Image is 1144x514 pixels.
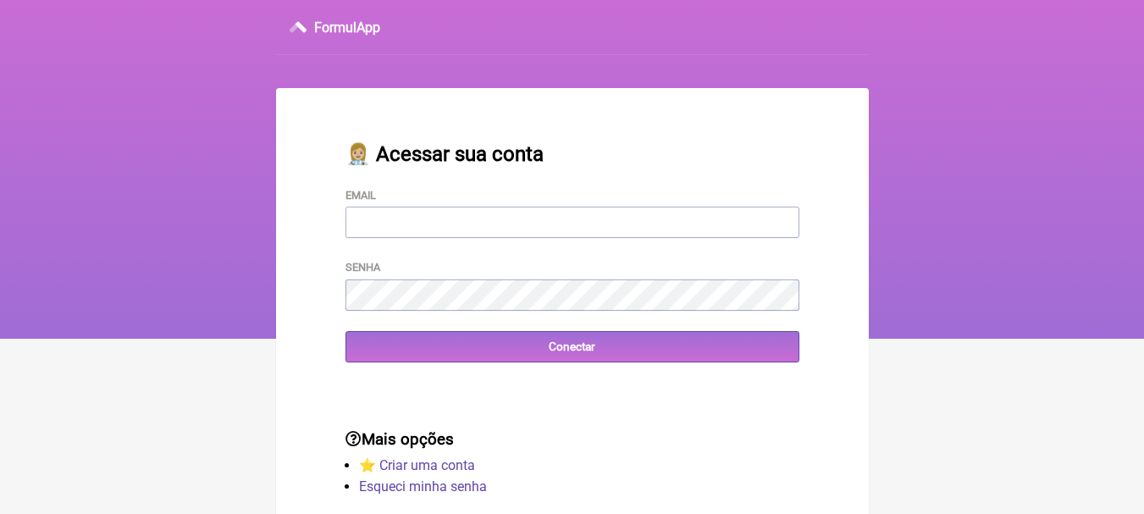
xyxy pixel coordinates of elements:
a: ⭐️ Criar uma conta [359,457,475,473]
h3: Mais opções [345,430,799,449]
a: Esqueci minha senha [359,478,487,495]
h2: 👩🏼‍⚕️ Acessar sua conta [345,142,799,166]
h3: FormulApp [314,19,380,36]
label: Senha [345,261,380,274]
label: Email [345,189,376,202]
input: Conectar [345,331,799,362]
